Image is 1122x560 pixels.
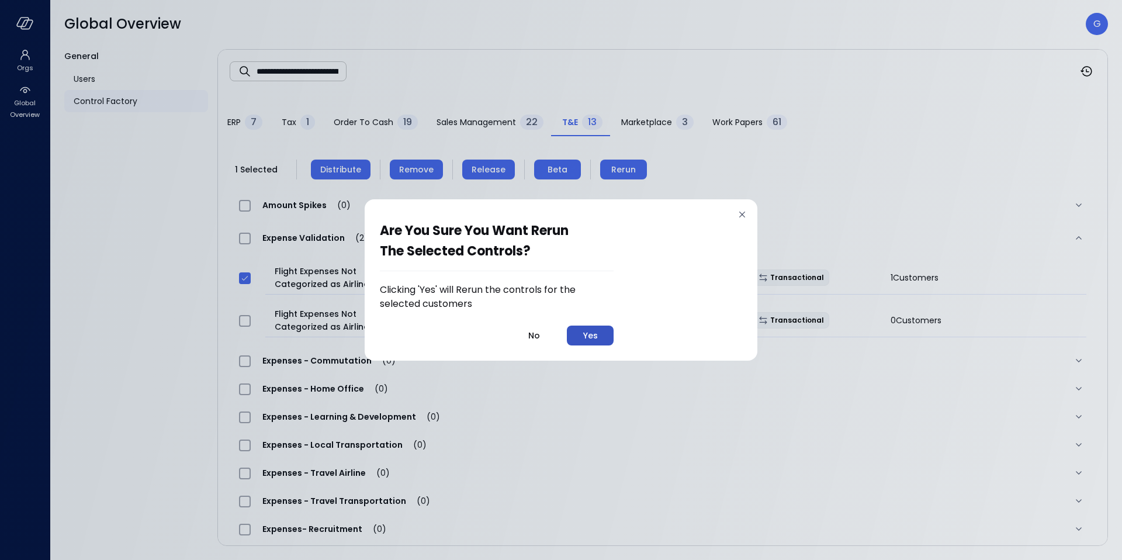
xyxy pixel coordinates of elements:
[511,326,557,345] button: No
[528,329,540,343] div: No
[583,329,598,343] div: Yes
[380,220,602,271] h2: Are you sure you want rerun the selected controls?
[567,326,614,345] button: Yes
[380,283,614,311] p: Clicking 'Yes' will Rerun the controls for the selected customers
